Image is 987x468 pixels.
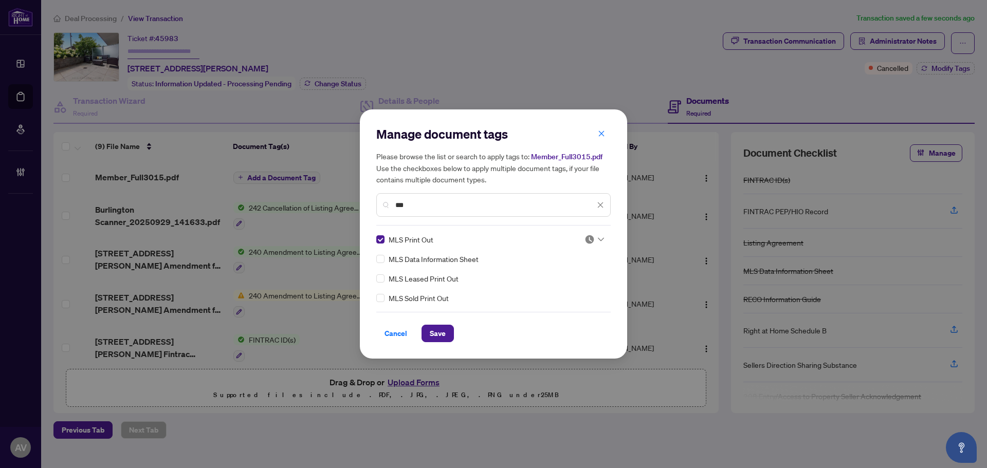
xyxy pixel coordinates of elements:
span: MLS Print Out [389,234,433,245]
span: Cancel [385,325,407,342]
span: Save [430,325,446,342]
h5: Please browse the list or search to apply tags to: Use the checkboxes below to apply multiple doc... [376,151,611,185]
button: Cancel [376,325,415,342]
button: Open asap [946,432,977,463]
span: MLS Sold Print Out [389,292,449,304]
span: Member_Full3015.pdf [531,152,602,161]
button: Save [422,325,454,342]
span: close [598,130,605,137]
span: close [597,201,604,209]
img: status [584,234,595,245]
span: MLS Leased Print Out [389,273,459,284]
span: Pending Review [584,234,604,245]
h2: Manage document tags [376,126,611,142]
span: MLS Data Information Sheet [389,253,479,265]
